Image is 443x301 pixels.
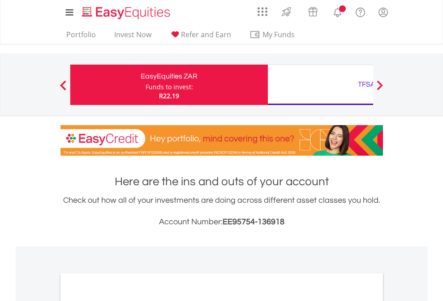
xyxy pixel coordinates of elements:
a: Invest Now [111,30,155,44]
button: Next [371,85,389,94]
img: vouchers-v2.svg [305,4,320,19]
div: EasyEquities ZAR [76,70,262,83]
a: Portfolio [63,30,99,44]
span: EE95754-136918 [223,218,284,226]
a: Refer and Earn [166,30,235,44]
h3: Account Number: [60,216,383,228]
a: Notifications [326,2,349,20]
img: EasyEquities_Logo.png [80,5,174,20]
div: Funds to invest: [146,83,193,92]
h1: Here are the ins and outs of your account [60,174,383,190]
img: grid-menu-icon.svg [258,7,267,17]
a: My Profile [372,2,395,22]
a: AppsGrid [252,2,273,17]
a: Vouchers [300,2,326,19]
span: My Funds [249,29,308,40]
span: Refer and Earn [181,30,231,39]
button: Previous [54,85,72,94]
img: EasyCredit Promotion Banner [60,125,383,156]
span: R22.19 [159,92,179,100]
div: Check out how all of your investments are doing across different asset classes you hold. [60,194,383,228]
a: FAQ's and Support [349,2,372,20]
a: Home page [78,2,174,20]
img: thrive-v2.svg [279,4,294,19]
